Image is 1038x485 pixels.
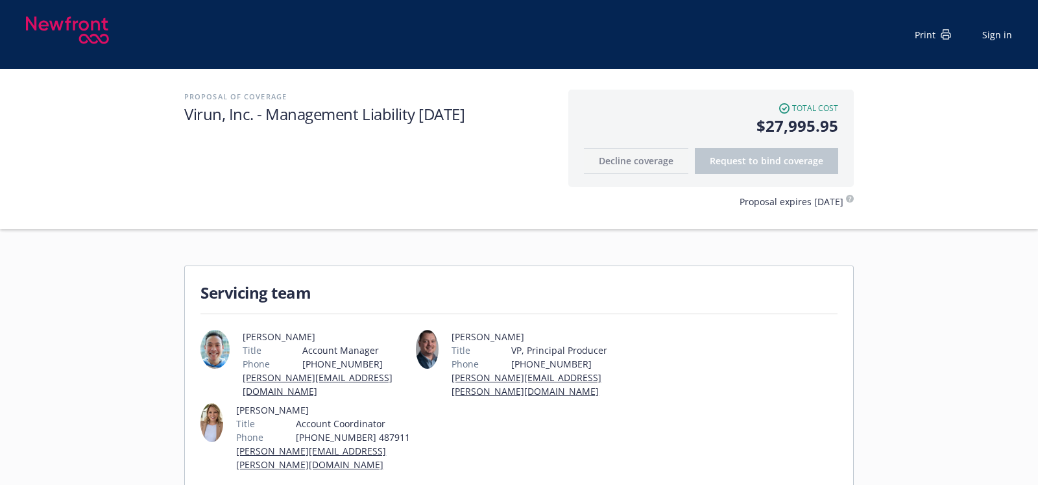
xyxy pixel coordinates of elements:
span: [PHONE_NUMBER] [511,357,626,371]
a: [PERSON_NAME][EMAIL_ADDRESS][PERSON_NAME][DOMAIN_NAME] [236,445,386,471]
a: [PERSON_NAME][EMAIL_ADDRESS][DOMAIN_NAME] [243,371,392,397]
span: Proposal expires [DATE] [740,195,843,208]
span: Title [452,343,470,357]
span: Phone [243,357,270,371]
img: employee photo [200,330,230,369]
span: VP, Principal Producer [511,343,626,357]
h1: Virun, Inc. - Management Liability [DATE] [184,103,555,125]
button: Decline coverage [584,148,688,174]
span: $27,995.95 [584,114,838,138]
a: [PERSON_NAME][EMAIL_ADDRESS][PERSON_NAME][DOMAIN_NAME] [452,371,601,397]
a: Sign in [982,28,1012,42]
span: Decline coverage [599,155,673,167]
span: coverage [784,155,823,167]
h1: Servicing team [200,282,838,303]
span: Account Coordinator [296,417,411,430]
span: [PHONE_NUMBER] [302,357,411,371]
span: Phone [452,357,479,371]
span: Title [236,417,255,430]
img: employee photo [416,330,439,369]
h2: Proposal of coverage [184,90,555,103]
span: [PERSON_NAME] [236,403,411,417]
span: [PHONE_NUMBER] 487911 [296,430,411,444]
button: Request to bindcoverage [695,148,838,174]
span: Phone [236,430,263,444]
span: Request to bind [710,155,823,167]
span: [PERSON_NAME] [243,330,411,343]
img: employee photo [200,403,223,442]
span: Total cost [792,103,838,114]
span: Account Manager [302,343,411,357]
span: Title [243,343,261,357]
span: [PERSON_NAME] [452,330,626,343]
div: Print [915,28,951,42]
